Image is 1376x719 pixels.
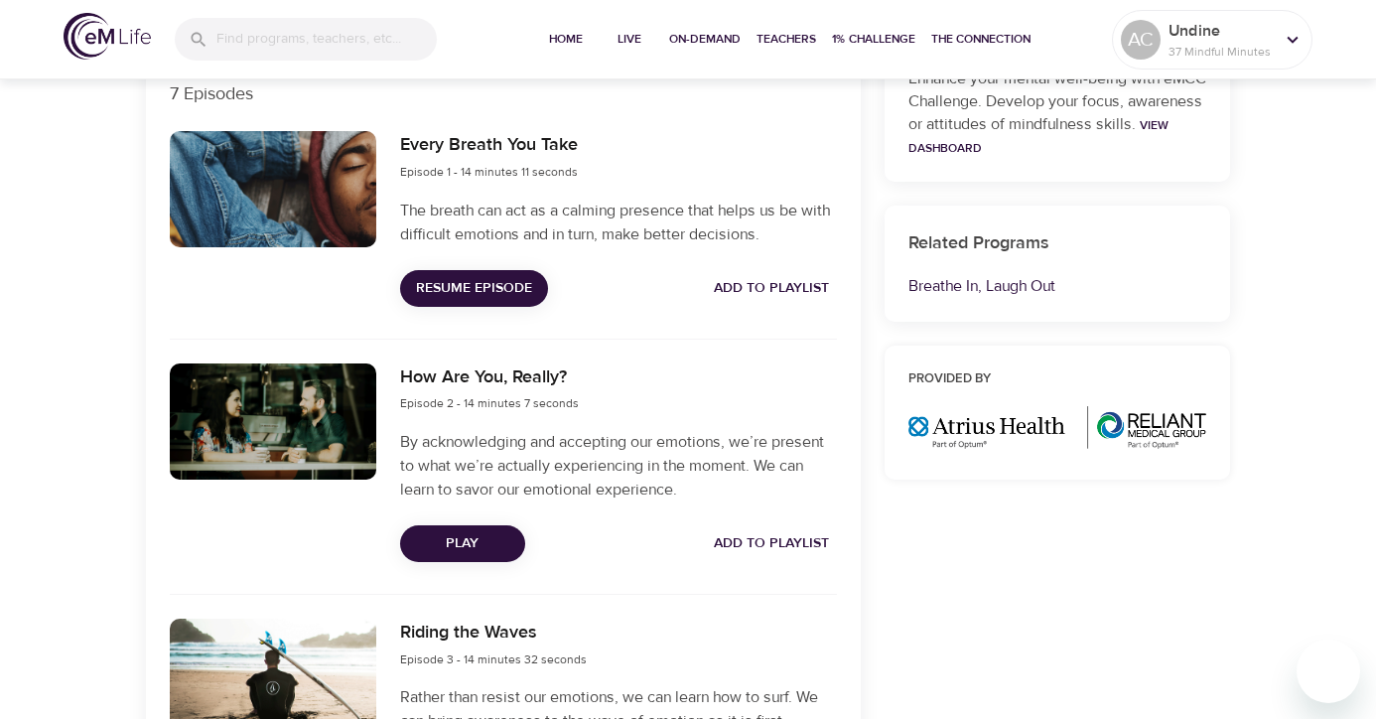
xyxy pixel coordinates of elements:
h6: How Are You, Really? [400,363,579,392]
input: Find programs, teachers, etc... [216,18,437,61]
span: On-Demand [669,29,741,50]
span: Live [606,29,653,50]
h6: Related Programs [908,229,1206,258]
p: Undine [1169,19,1274,43]
button: Play [400,525,525,562]
span: Add to Playlist [714,276,829,301]
p: 37 Mindful Minutes [1169,43,1274,61]
img: Optum%20MA_AtriusReliant.png [908,406,1206,449]
span: The Connection [931,29,1031,50]
img: logo [64,13,151,60]
span: Add to Playlist [714,531,829,556]
a: View Dashboard [908,117,1169,156]
p: 7 Episodes [170,80,837,107]
h6: Provided by [908,369,1206,390]
a: Breathe In, Laugh Out [908,276,1055,296]
span: Teachers [757,29,816,50]
button: Add to Playlist [706,525,837,562]
div: AC [1121,20,1161,60]
span: Episode 2 - 14 minutes 7 seconds [400,395,579,411]
h6: Every Breath You Take [400,131,578,160]
span: Episode 3 - 14 minutes 32 seconds [400,651,587,667]
span: Episode 1 - 14 minutes 11 seconds [400,164,578,180]
iframe: Button to launch messaging window [1297,640,1360,703]
span: Resume Episode [416,276,532,301]
p: By acknowledging and accepting our emotions, we’re present to what we’re actually experiencing in... [400,430,837,502]
span: Home [542,29,590,50]
p: Enhance your mental well-being with eMCC Challenge. Develop your focus, awareness or attitudes of... [908,68,1206,159]
button: Add to Playlist [706,270,837,307]
span: 1% Challenge [832,29,915,50]
h6: Riding the Waves [400,619,587,647]
button: Resume Episode [400,270,548,307]
span: Play [416,531,509,556]
p: The breath can act as a calming presence that helps us be with difficult emotions and in turn, ma... [400,199,837,246]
